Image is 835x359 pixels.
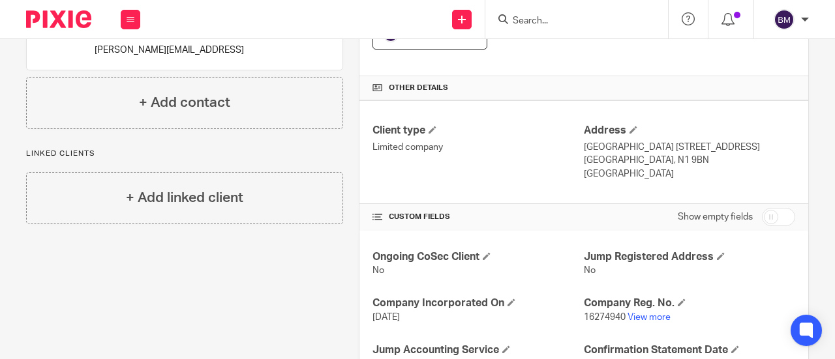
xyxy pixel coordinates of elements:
[372,124,584,137] h4: Client type
[372,266,384,275] span: No
[126,188,243,208] h4: + Add linked client
[26,149,343,159] p: Linked clients
[372,343,584,357] h4: Jump Accounting Service
[511,16,629,27] input: Search
[372,313,400,322] span: [DATE]
[584,154,795,167] p: [GEOGRAPHIC_DATA], N1 9BN
[584,313,626,322] span: 16274940
[26,10,91,28] img: Pixie
[584,343,795,357] h4: Confirmation Statement Date
[584,266,596,275] span: No
[584,250,795,264] h4: Jump Registered Address
[95,44,244,57] p: [PERSON_NAME][EMAIL_ADDRESS]
[584,296,795,310] h4: Company Reg. No.
[584,167,795,180] p: [GEOGRAPHIC_DATA]
[372,296,584,310] h4: Company Incorporated On
[139,93,230,113] h4: + Add contact
[372,141,584,154] p: Limited company
[389,83,448,93] span: Other details
[372,250,584,264] h4: Ongoing CoSec Client
[584,124,795,137] h4: Address
[372,212,584,222] h4: CUSTOM FIELDS
[628,313,671,322] a: View more
[584,141,795,154] p: [GEOGRAPHIC_DATA] [STREET_ADDRESS]
[774,9,795,30] img: svg%3E
[678,210,753,223] label: Show empty fields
